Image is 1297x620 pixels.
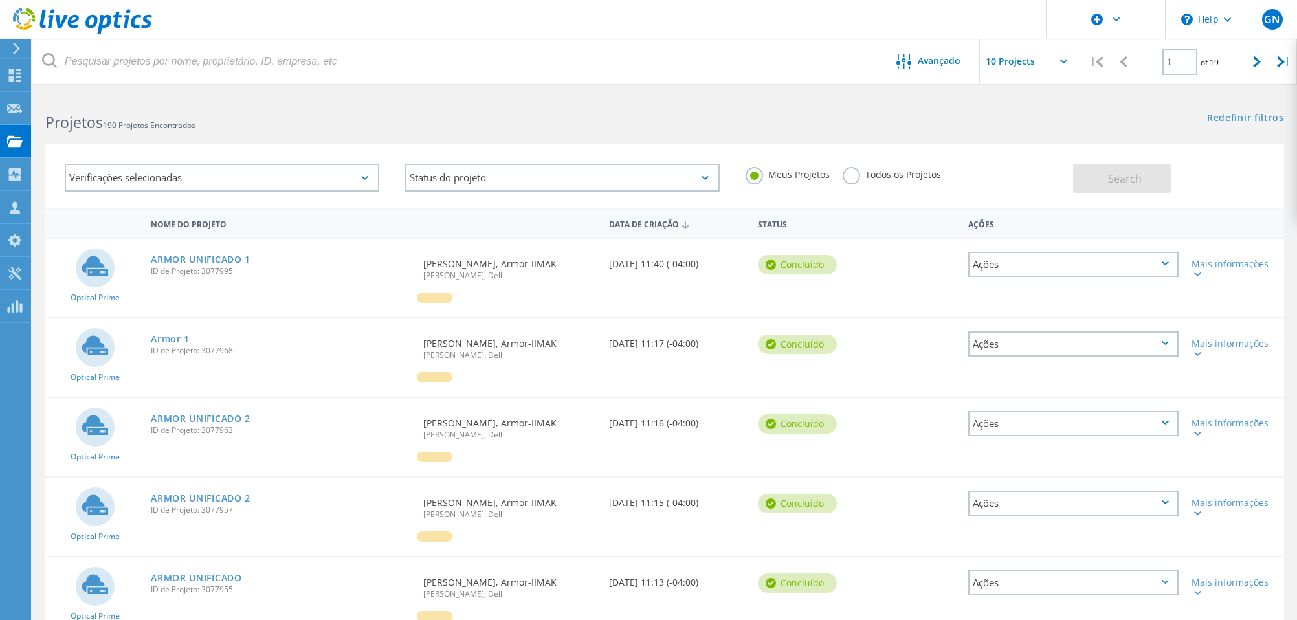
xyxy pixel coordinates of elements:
div: Concluído [758,414,837,434]
label: Meus Projetos [746,167,830,179]
div: [PERSON_NAME], Armor-IIMAK [417,318,603,372]
div: Ações [968,331,1179,357]
a: ARMOR UNIFICADO [151,573,242,582]
div: [PERSON_NAME], Armor-IIMAK [417,398,603,452]
div: Mais informações [1192,419,1278,437]
div: [DATE] 11:16 (-04:00) [603,398,751,441]
span: [PERSON_NAME], Dell [423,590,596,598]
a: ARMOR UNIFICADO 2 [151,494,250,503]
div: Status do projeto [405,164,720,192]
div: [PERSON_NAME], Armor-IIMAK [417,557,603,611]
div: Concluído [758,335,837,354]
div: [PERSON_NAME], Armor-IIMAK [417,239,603,293]
div: [DATE] 11:17 (-04:00) [603,318,751,361]
input: Pesquisar projetos por nome, proprietário, ID, empresa, etc [32,39,877,84]
div: Mais informações [1192,578,1278,596]
span: Optical Prime [71,373,120,381]
div: [PERSON_NAME], Armor-IIMAK [417,478,603,531]
div: Ações [968,570,1179,595]
span: GN [1264,14,1280,25]
span: [PERSON_NAME], Dell [423,511,596,518]
a: ARMOR UNIFICADO 2 [151,414,250,423]
div: Ações [968,491,1179,516]
button: Search [1073,164,1171,193]
a: Armor 1 [151,335,190,344]
div: Status [751,211,863,235]
span: Optical Prime [71,453,120,461]
div: Nome do Projeto [144,211,417,235]
span: Avançado [918,56,960,65]
div: | [1270,39,1297,85]
div: Verificações selecionadas [65,164,379,192]
span: of 19 [1201,57,1219,68]
span: ID de Projeto: 3077957 [151,506,410,514]
span: Optical Prime [71,533,120,540]
div: Mais informações [1192,339,1278,357]
label: Todos os Projetos [843,167,941,179]
div: Ações [962,211,1185,235]
span: Optical Prime [71,294,120,302]
span: ID de Projeto: 3077968 [151,347,410,355]
div: Ações [968,252,1179,277]
a: Redefinir filtros [1207,113,1284,124]
div: | [1083,39,1110,85]
span: [PERSON_NAME], Dell [423,351,596,359]
span: 190 Projetos Encontrados [103,120,195,131]
div: Data de Criação [603,211,751,236]
span: ID de Projeto: 3077955 [151,586,410,593]
div: Concluído [758,494,837,513]
div: Mais informações [1192,498,1278,516]
span: ID de Projeto: 3077963 [151,426,410,434]
div: [DATE] 11:13 (-04:00) [603,557,751,600]
span: [PERSON_NAME], Dell [423,431,596,439]
svg: \n [1181,14,1193,25]
span: Optical Prime [71,612,120,620]
div: [DATE] 11:40 (-04:00) [603,239,751,282]
span: Search [1108,172,1142,186]
span: ID de Projeto: 3077995 [151,267,410,275]
div: Mais informações [1192,260,1278,278]
div: Concluído [758,255,837,274]
div: [DATE] 11:15 (-04:00) [603,478,751,520]
a: Live Optics Dashboard [13,27,152,36]
span: [PERSON_NAME], Dell [423,272,596,280]
b: Projetos [45,112,103,133]
a: ARMOR UNIFICADO 1 [151,255,250,264]
div: Concluído [758,573,837,593]
div: Ações [968,411,1179,436]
